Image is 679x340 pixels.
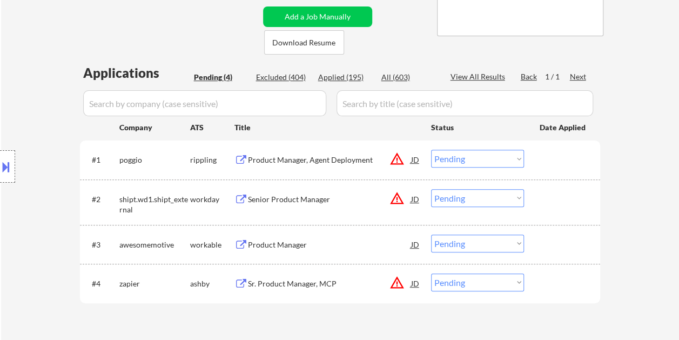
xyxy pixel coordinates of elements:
[83,90,326,116] input: Search by company (case sensitive)
[248,194,411,205] div: Senior Product Manager
[92,278,111,289] div: #4
[190,155,234,165] div: rippling
[410,274,421,293] div: JD
[545,71,570,82] div: 1 / 1
[248,239,411,250] div: Product Manager
[521,71,538,82] div: Back
[256,72,310,83] div: Excluded (404)
[389,275,405,290] button: warning_amber
[389,151,405,166] button: warning_amber
[318,72,372,83] div: Applied (195)
[248,155,411,165] div: Product Manager, Agent Deployment
[410,235,421,254] div: JD
[119,278,190,289] div: zapier
[381,72,435,83] div: All (603)
[190,194,234,205] div: workday
[410,150,421,169] div: JD
[337,90,593,116] input: Search by title (case sensitive)
[389,191,405,206] button: warning_amber
[264,30,344,55] button: Download Resume
[190,239,234,250] div: workable
[234,122,421,133] div: Title
[263,6,372,27] button: Add a Job Manually
[570,71,587,82] div: Next
[248,278,411,289] div: Sr. Product Manager, MCP
[194,72,248,83] div: Pending (4)
[540,122,587,133] div: Date Applied
[190,122,234,133] div: ATS
[410,189,421,209] div: JD
[431,117,524,137] div: Status
[451,71,508,82] div: View All Results
[190,278,234,289] div: ashby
